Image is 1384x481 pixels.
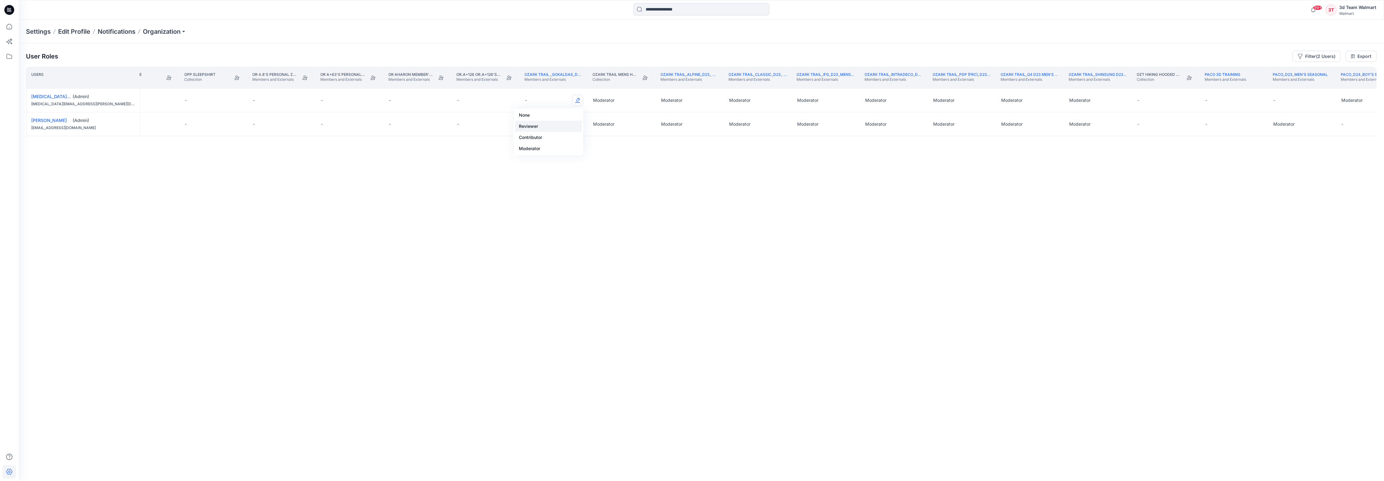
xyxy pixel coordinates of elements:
[865,77,923,82] p: Members and Externals
[320,77,365,82] p: Members and Externals
[388,72,433,77] p: Or Aharon Member's Personal Zone
[389,121,391,127] p: -
[185,121,187,127] p: -
[184,77,216,82] p: Collection
[524,77,583,82] p: Members and Externals
[252,72,297,77] p: Or 4.8's Personal Zone
[26,53,58,60] p: User Roles
[660,77,719,82] p: Members and Externals
[797,121,818,127] p: Moderator
[515,143,582,154] button: Moderator
[253,121,255,127] p: -
[299,72,310,83] button: Join
[865,72,955,77] a: Ozark Trail_Intradeco_D23_Mens Outdoor
[1137,121,1139,127] p: -
[1205,121,1207,127] p: -
[1137,72,1181,77] p: OZT HIKING HOODED SHIRT
[252,77,297,82] p: Members and Externals
[1273,72,1328,77] a: PACO_D23_Men's Seasonal
[231,72,242,83] button: Join
[865,121,886,127] p: Moderator
[388,77,433,82] p: Members and Externals
[435,72,446,83] button: Join
[1069,97,1091,103] p: Moderator
[1001,77,1059,82] p: Members and Externals
[1341,97,1363,103] p: Moderator
[1205,72,1240,77] a: Paco 3D training
[1273,97,1275,103] p: -
[1069,121,1091,127] p: Moderator
[593,97,614,103] p: Moderator
[1313,5,1322,10] span: 99+
[73,117,135,123] div: (Admin)
[73,93,135,100] div: (Admin)
[1184,72,1195,83] button: Join
[26,27,51,36] p: Settings
[572,95,583,106] button: Edit Role
[660,72,744,77] a: Ozark Trail_Alpine_D23_ Men's Outdoor
[933,72,1022,77] a: Ozark Trail_PDP (FRC)_D23_ Men's Outdoor
[321,121,323,127] p: -
[933,97,955,103] p: Moderator
[31,72,44,83] p: Users
[457,121,459,127] p: -
[1341,121,1343,127] p: -
[1137,97,1139,103] p: -
[728,77,787,82] p: Members and Externals
[592,72,637,77] p: OZARK TRAIL MENS H2 24
[797,77,855,82] p: Members and Externals
[320,72,365,77] p: Or A+63's Personal Zone
[31,118,67,123] a: [PERSON_NAME]
[661,121,682,127] p: Moderator
[1001,121,1023,127] p: Moderator
[389,97,391,103] p: -
[456,72,501,77] p: Or.A+126 Or.A+126's Personal Zone
[1069,72,1156,77] a: Ozark Trail_Shinsung D23 Men's Outdoor
[1273,121,1295,127] p: Moderator
[1205,97,1207,103] p: -
[797,97,818,103] p: Moderator
[185,97,187,103] p: -
[1346,51,1377,62] a: Export
[457,97,459,103] p: -
[98,27,135,36] a: Notifications
[31,101,135,107] div: [MEDICAL_DATA][EMAIL_ADDRESS][PERSON_NAME][DOMAIN_NAME]
[58,27,90,36] a: Edit Profile
[524,72,601,77] a: OZARK TRAIL _GOKALDAS_D34 Womens
[933,121,955,127] p: Moderator
[1137,77,1181,82] p: Collection
[1326,4,1337,15] div: 3T
[1069,77,1127,82] p: Members and Externals
[729,97,750,103] p: Moderator
[184,72,216,77] p: OPP Sleepshirt
[321,97,323,103] p: -
[503,72,515,83] button: Join
[31,125,135,131] div: [EMAIL_ADDRESS][DOMAIN_NAME]
[1273,77,1328,82] p: Members and Externals
[593,121,614,127] p: Moderator
[515,121,582,132] button: Reviewer
[728,72,815,77] a: Ozark Trail_Classic_D23_ Men's Outdoor
[163,72,174,83] button: Join
[933,77,991,82] p: Members and Externals
[31,94,102,99] a: [MEDICAL_DATA][PERSON_NAME]
[253,97,255,103] p: -
[456,77,501,82] p: Members and Externals
[1339,4,1376,11] div: 3d Team Walmart
[367,72,378,83] button: Join
[515,110,582,121] button: None
[639,72,651,83] button: Join
[661,97,682,103] p: Moderator
[592,77,637,82] p: Collection
[865,97,886,103] p: Moderator
[1001,72,1074,77] a: Ozark Trail_Q4 D23 Men's Outdoor
[515,132,582,143] button: Contributor
[1001,97,1023,103] p: Moderator
[525,97,527,103] p: -
[1205,77,1246,82] p: Members and Externals
[1292,51,1341,62] button: Filter(2 Users)
[1339,11,1376,16] div: Walmart
[729,121,750,127] p: Moderator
